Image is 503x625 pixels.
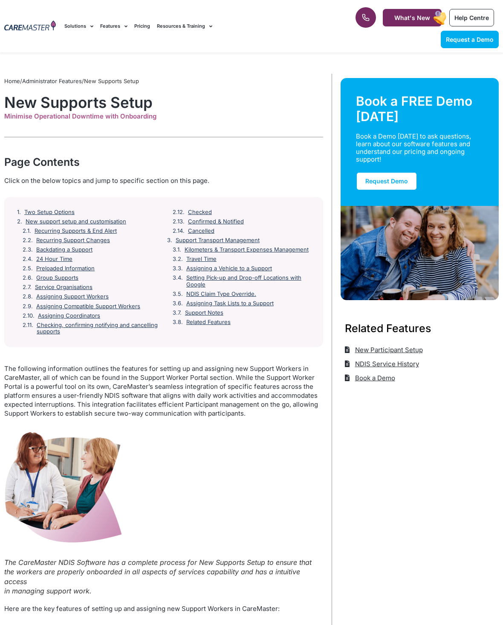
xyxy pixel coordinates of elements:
a: Assigning Support Workers [36,293,109,300]
a: Request a Demo [441,31,499,48]
a: Related Features [186,319,231,326]
a: Features [100,12,127,41]
a: Pricing [134,12,150,41]
a: Home [4,78,20,84]
a: Book a Demo [345,371,395,385]
a: Service Organisations [35,284,93,291]
a: Help Centre [449,9,494,26]
div: Book a Demo [DATE] to ask questions, learn about our software features and understand our pricing... [356,133,474,163]
div: Minimise Operational Downtime with Onboarding [4,113,323,120]
img: Support Worker and NDIS Participant out for a coffee. [341,206,499,300]
a: Solutions [64,12,93,41]
figcaption: The CareMaster NDIS Software has a complete process for New Supports Setup to ensure that the wor... [4,558,323,596]
a: Administrator Features [22,78,82,84]
span: New Supports Setup [84,78,139,84]
a: Checking, confirming notifying and cancelling supports [37,322,160,335]
a: Assigning a Vehicle to a Support [186,265,272,272]
img: A New Supports Setup Worker speaks attentively & takes notes while listening to the NDIS Particip... [4,426,122,554]
nav: Menu [64,12,321,41]
a: Support Transport Management [176,237,260,244]
h1: New Supports Setup [4,93,323,111]
span: / / [4,78,139,84]
a: Two Setup Options [24,209,75,216]
a: Backdating a Support [36,246,93,253]
a: Recurring Support Changes [36,237,110,244]
span: Help Centre [454,14,489,21]
div: Book a FREE Demo [DATE] [356,93,483,124]
p: Here are the key features of setting up and assigning new Support Workers in CareMaster: [4,604,323,613]
a: 24 Hour Time [36,256,72,263]
a: Recurring Supports & End Alert [35,228,117,234]
a: Travel Time [186,256,217,263]
a: Assigning Compatible Support Workers [36,303,140,310]
span: Request a Demo [446,36,494,43]
a: Resources & Training [157,12,212,41]
a: Checked [188,209,212,216]
a: NDIS Claim Type Override. [186,291,256,298]
span: NDIS Service History [353,357,419,371]
a: New Participant Setup [345,343,423,357]
div: Page Contents [4,154,323,170]
h3: Related Features [345,321,494,336]
span: What's New [394,14,430,21]
a: Confirmed & Notified [188,218,244,225]
a: Kilometers & Transport Expenses Management [185,246,309,253]
span: Book a Demo [353,371,395,385]
a: Support Notes [185,310,223,316]
a: Assigning Coordinators [38,312,100,319]
a: Assigning Task Lists to a Support [186,300,274,307]
a: NDIS Service History [345,357,419,371]
img: CareMaster Logo [4,20,56,32]
a: Preloaded Information [36,265,95,272]
span: Request Demo [365,177,408,185]
a: Request Demo [356,172,417,191]
a: Group Supports [36,275,78,281]
a: Setting Pick-up and Drop-off Locations with Google [186,275,310,288]
span: New Participant Setup [353,343,423,357]
a: New support setup and customisation [26,218,126,225]
p: The following information outlines the features for setting up and assigning new Support Workers ... [4,364,323,418]
a: Cancelled [188,228,214,234]
div: Click on the below topics and jump to specific section on this page. [4,176,323,185]
a: What's New [383,9,442,26]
